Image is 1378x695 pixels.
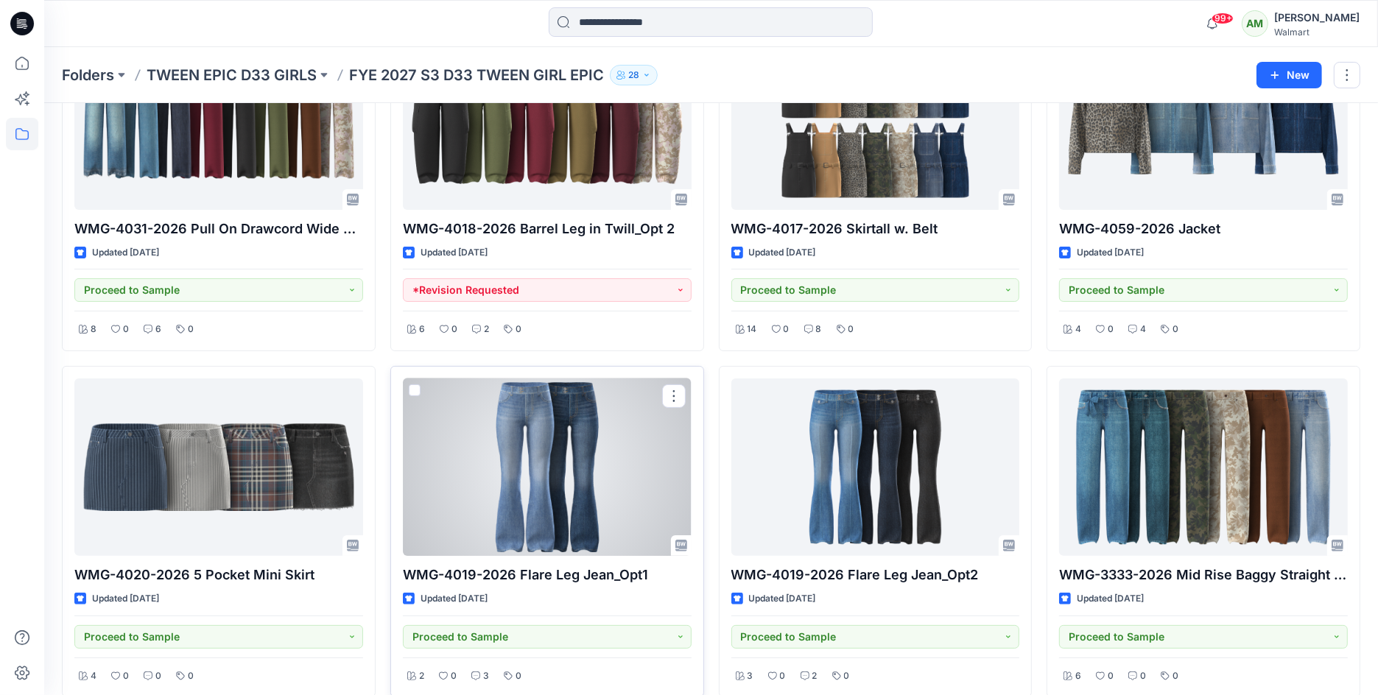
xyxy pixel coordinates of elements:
[421,591,488,607] p: Updated [DATE]
[1274,27,1360,38] div: Walmart
[92,591,159,607] p: Updated [DATE]
[451,322,457,337] p: 0
[147,65,317,85] a: TWEEN EPIC D33 GIRLS
[451,668,457,684] p: 0
[403,565,692,585] p: WMG-4019-2026 Flare Leg Jean_Opt1
[516,668,521,684] p: 0
[421,245,488,261] p: Updated [DATE]
[403,219,692,239] p: WMG-4018-2026 Barrel Leg in Twill_Opt 2
[1059,565,1348,585] p: WMG-3333-2026 Mid Rise Baggy Straight Pant
[1140,668,1146,684] p: 0
[403,32,692,210] a: WMG-4018-2026 Barrel Leg in Twill_Opt 2
[1059,378,1348,557] a: WMG-3333-2026 Mid Rise Baggy Straight Pant
[516,322,521,337] p: 0
[1108,668,1114,684] p: 0
[1075,322,1081,337] p: 4
[74,32,363,210] a: WMG-4031-2026 Pull On Drawcord Wide Leg_Opt3
[784,322,790,337] p: 0
[74,565,363,585] p: WMG-4020-2026 5 Pocket Mini Skirt
[1212,13,1234,24] span: 99+
[349,65,604,85] p: FYE 2027 S3 D33 TWEEN GIRL EPIC
[731,32,1020,210] a: WMG-4017-2026 Skirtall w. Belt
[731,219,1020,239] p: WMG-4017-2026 Skirtall w. Belt
[74,378,363,557] a: WMG-4020-2026 5 Pocket Mini Skirt
[484,322,489,337] p: 2
[188,668,194,684] p: 0
[780,668,786,684] p: 0
[91,668,96,684] p: 4
[483,668,489,684] p: 3
[123,322,129,337] p: 0
[1274,9,1360,27] div: [PERSON_NAME]
[123,668,129,684] p: 0
[748,668,753,684] p: 3
[1140,322,1146,337] p: 4
[1077,245,1144,261] p: Updated [DATE]
[188,322,194,337] p: 0
[816,322,822,337] p: 8
[419,322,425,337] p: 6
[155,668,161,684] p: 0
[1059,219,1348,239] p: WMG-4059-2026 Jacket
[749,245,816,261] p: Updated [DATE]
[403,378,692,557] a: WMG-4019-2026 Flare Leg Jean_Opt1
[749,591,816,607] p: Updated [DATE]
[92,245,159,261] p: Updated [DATE]
[419,668,424,684] p: 2
[610,65,658,85] button: 28
[731,565,1020,585] p: WMG-4019-2026 Flare Leg Jean_Opt2
[1077,591,1144,607] p: Updated [DATE]
[812,668,818,684] p: 2
[91,322,96,337] p: 8
[628,67,639,83] p: 28
[74,219,363,239] p: WMG-4031-2026 Pull On Drawcord Wide Leg_Opt3
[844,668,850,684] p: 0
[748,322,757,337] p: 14
[1075,668,1081,684] p: 6
[1108,322,1114,337] p: 0
[1242,10,1268,37] div: AM
[1173,668,1178,684] p: 0
[1173,322,1178,337] p: 0
[848,322,854,337] p: 0
[1256,62,1322,88] button: New
[1059,32,1348,210] a: WMG-4059-2026 Jacket
[62,65,114,85] a: Folders
[731,378,1020,557] a: WMG-4019-2026 Flare Leg Jean_Opt2
[155,322,161,337] p: 6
